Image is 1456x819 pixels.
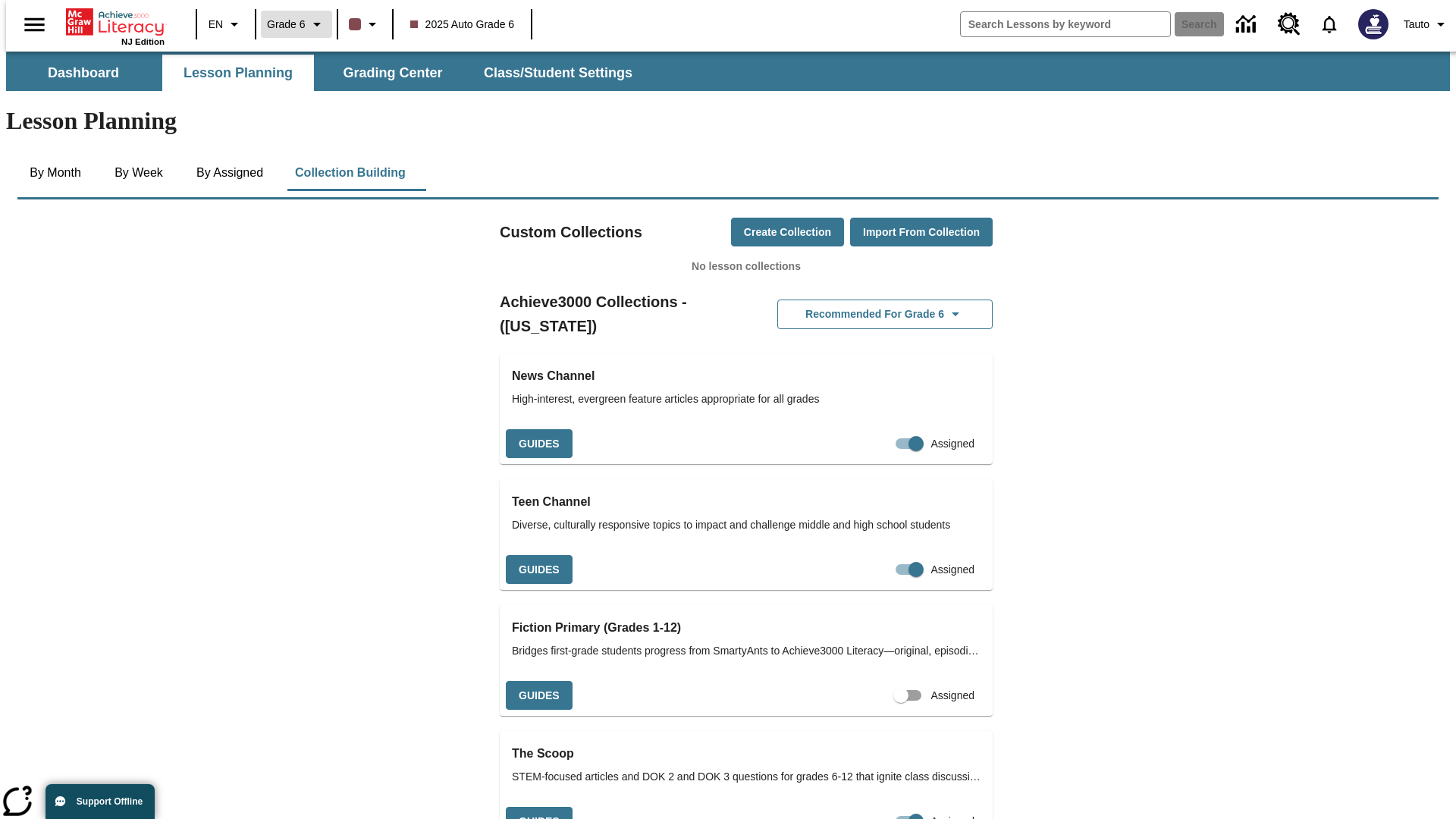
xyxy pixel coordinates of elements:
[1310,5,1349,44] a: Notifications
[283,155,418,191] button: Collection Building
[1398,11,1456,38] button: Profile/Settings
[930,436,974,452] span: Assigned
[512,769,981,785] span: STEM-focused articles and DOK 2 and DOK 3 questions for grades 6-12 that ignite class discussions...
[8,55,159,91] button: Dashboard
[317,55,469,91] button: Grading Center
[6,107,1450,135] h1: Lesson Planning
[12,2,57,47] button: Open side menu
[512,391,981,407] span: High-interest, evergreen feature articles appropriate for all grades
[66,5,165,46] div: Home
[77,796,143,807] span: Support Offline
[512,366,981,387] h3: News Channel
[500,259,993,275] p: No lesson collections
[261,11,332,38] button: Grade: Grade 6, Select a grade
[184,64,293,82] span: Lesson Planning
[209,17,223,33] span: EN
[6,52,1450,91] div: SubNavbar
[506,429,573,459] button: Guides
[1404,17,1429,33] span: Tauto
[202,11,250,38] button: Language: EN, Select a language
[1227,4,1269,45] a: Data Center
[484,64,632,82] span: Class/Student Settings
[1349,5,1398,44] button: Select a new avatar
[512,491,981,513] h3: Teen Channel
[162,55,314,91] button: Lesson Planning
[184,155,275,191] button: By Assigned
[1269,4,1310,45] a: Resource Center, Will open in new tab
[512,643,981,659] span: Bridges first-grade students progress from SmartyAnts to Achieve3000 Literacy—original, episodic ...
[500,290,746,338] h2: Achieve3000 Collections - ([US_STATE])
[777,300,993,329] button: Recommended for Grade 6
[930,562,974,578] span: Assigned
[472,55,645,91] button: Class/Student Settings
[101,155,177,191] button: By Week
[343,11,388,38] button: Class color is dark brown. Change class color
[930,688,974,704] span: Assigned
[961,12,1170,36] input: search field
[512,743,981,764] h3: The Scoop
[500,220,642,244] h2: Custom Collections
[731,218,844,247] button: Create Collection
[48,64,119,82] span: Dashboard
[343,64,442,82] span: Grading Center
[506,681,573,711] button: Guides
[850,218,993,247] button: Import from Collection
[512,617,981,639] h3: Fiction Primary (Grades 1-12)
[410,17,515,33] span: 2025 Auto Grade 6
[1358,9,1389,39] img: Avatar
[6,55,646,91] div: SubNavbar
[512,517,981,533] span: Diverse, culturally responsive topics to impact and challenge middle and high school students
[66,7,165,37] a: Home
[121,37,165,46] span: NJ Edition
[267,17,306,33] span: Grade 6
[506,555,573,585] button: Guides
[17,155,93,191] button: By Month
[45,784,155,819] button: Support Offline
